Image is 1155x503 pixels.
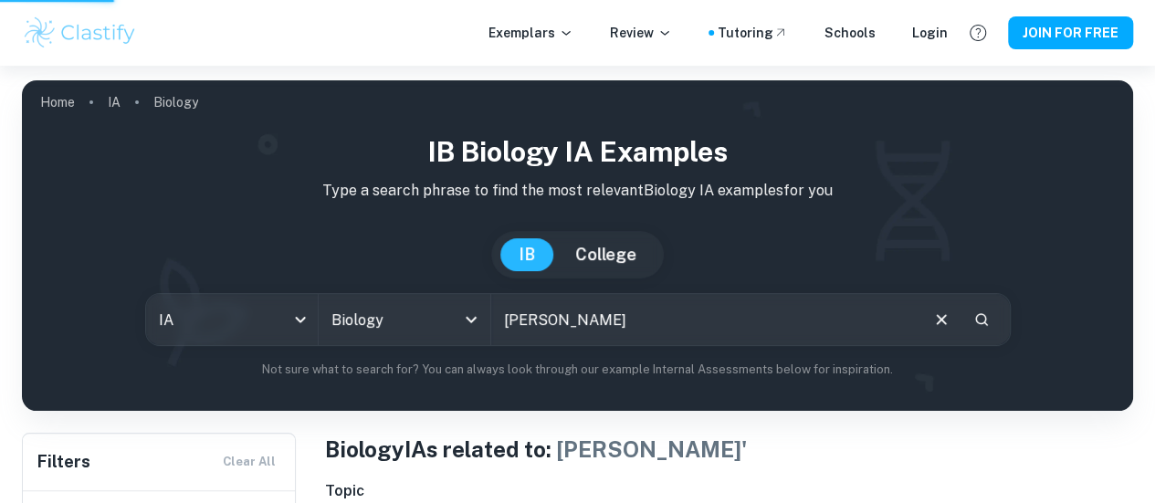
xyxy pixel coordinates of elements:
[718,23,788,43] a: Tutoring
[556,436,747,462] span: [PERSON_NAME]'
[962,17,993,48] button: Help and Feedback
[146,294,318,345] div: IA
[912,23,948,43] a: Login
[37,180,1118,202] p: Type a search phrase to find the most relevant Biology IA examples for you
[37,449,90,475] h6: Filters
[488,23,573,43] p: Exemplars
[824,23,876,43] a: Schools
[1008,16,1133,49] button: JOIN FOR FREE
[37,361,1118,379] p: Not sure what to search for? You can always look through our example Internal Assessments below f...
[458,307,484,332] button: Open
[966,304,997,335] button: Search
[325,480,1133,502] h6: Topic
[325,433,1133,466] h1: Biology IAs related to:
[500,238,553,271] button: IB
[491,294,917,345] input: E.g. photosynthesis, coffee and protein, HDI and diabetes...
[610,23,672,43] p: Review
[22,80,1133,411] img: profile cover
[924,302,959,337] button: Clear
[108,89,121,115] a: IA
[22,15,138,51] img: Clastify logo
[557,238,655,271] button: College
[40,89,75,115] a: Home
[153,92,198,112] p: Biology
[37,131,1118,173] h1: IB Biology IA examples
